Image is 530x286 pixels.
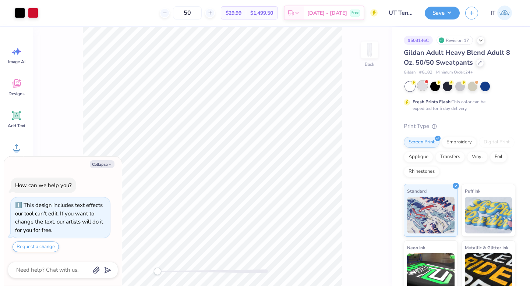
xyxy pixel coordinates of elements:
[8,91,25,97] span: Designs
[362,43,377,57] img: Back
[383,6,419,20] input: Untitled Design
[15,201,103,234] div: This design includes text effects our tool can't edit. If you want to change the text, our artist...
[436,69,473,76] span: Minimum Order: 24 +
[15,182,72,189] div: How can we help you?
[154,268,161,275] div: Accessibility label
[442,137,477,148] div: Embroidery
[9,155,24,161] span: Upload
[425,7,460,19] button: Save
[419,69,432,76] span: # G182
[13,242,59,252] button: Request a change
[365,61,374,68] div: Back
[465,187,480,195] span: Puff Ink
[490,151,507,162] div: Foil
[407,187,427,195] span: Standard
[351,10,358,15] span: Free
[404,36,433,45] div: # 503146C
[404,151,433,162] div: Applique
[404,137,439,148] div: Screen Print
[435,151,465,162] div: Transfers
[407,244,425,251] span: Neon Ink
[437,36,473,45] div: Revision 17
[413,99,452,105] strong: Fresh Prints Flash:
[465,244,508,251] span: Metallic & Glitter Ink
[404,48,510,67] span: Gildan Adult Heavy Blend Adult 8 Oz. 50/50 Sweatpants
[407,197,455,233] img: Standard
[8,59,25,65] span: Image AI
[90,160,114,168] button: Collapse
[404,69,416,76] span: Gildan
[173,6,202,19] input: – –
[307,9,347,17] span: [DATE] - [DATE]
[250,9,273,17] span: $1,499.50
[479,137,515,148] div: Digital Print
[413,99,503,112] div: This color can be expedited for 5 day delivery.
[404,166,439,177] div: Rhinestones
[8,123,25,129] span: Add Text
[404,122,515,131] div: Print Type
[465,197,512,233] img: Puff Ink
[467,151,488,162] div: Vinyl
[226,9,241,17] span: $29.99
[491,9,495,17] span: IT
[497,6,512,20] img: Izabella Thompkins
[487,6,515,20] a: IT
